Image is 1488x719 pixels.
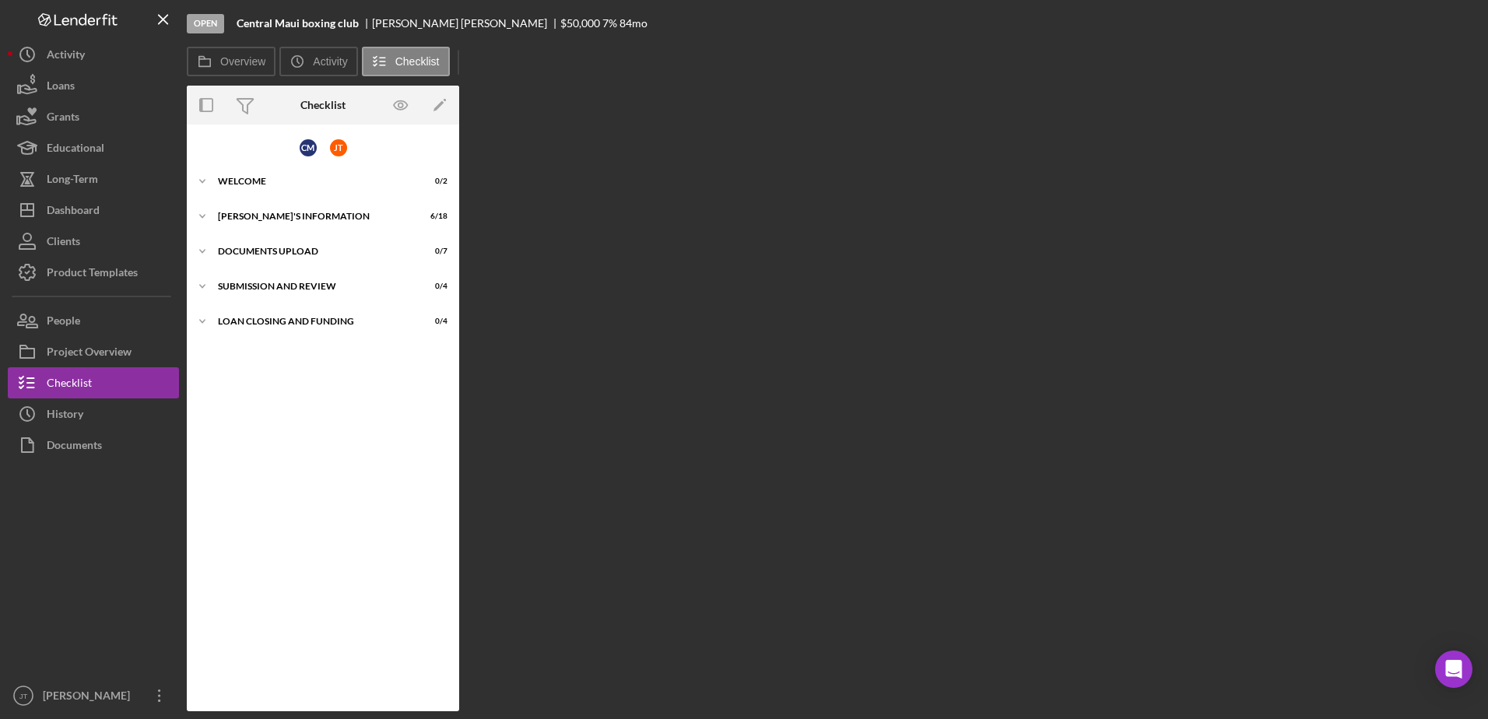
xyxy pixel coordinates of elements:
[8,195,179,226] button: Dashboard
[47,367,92,402] div: Checklist
[8,305,179,336] button: People
[47,101,79,136] div: Grants
[395,55,440,68] label: Checklist
[47,398,83,433] div: History
[187,14,224,33] div: Open
[218,177,409,186] div: WELCOME
[8,39,179,70] button: Activity
[47,70,75,105] div: Loans
[8,226,179,257] button: Clients
[8,336,179,367] button: Project Overview
[47,257,138,292] div: Product Templates
[47,163,98,198] div: Long-Term
[8,367,179,398] button: Checklist
[218,282,409,291] div: SUBMISSION AND REVIEW
[419,282,447,291] div: 0 / 4
[8,101,179,132] button: Grants
[218,212,409,221] div: [PERSON_NAME]'S INFORMATION
[47,336,132,371] div: Project Overview
[8,680,179,711] button: JT[PERSON_NAME]
[8,163,179,195] button: Long-Term
[47,430,102,465] div: Documents
[300,139,317,156] div: C M
[39,680,140,715] div: [PERSON_NAME]
[218,317,409,326] div: LOAN CLOSING AND FUNDING
[279,47,357,76] button: Activity
[8,132,179,163] button: Educational
[330,139,347,156] div: J T
[187,47,275,76] button: Overview
[237,17,359,30] b: Central Maui boxing club
[419,247,447,256] div: 0 / 7
[1435,651,1472,688] div: Open Intercom Messenger
[372,17,560,30] div: [PERSON_NAME] [PERSON_NAME]
[220,55,265,68] label: Overview
[8,430,179,461] button: Documents
[19,692,28,700] text: JT
[602,17,617,30] div: 7 %
[47,132,104,167] div: Educational
[47,226,80,261] div: Clients
[218,247,409,256] div: DOCUMENTS UPLOAD
[300,99,346,111] div: Checklist
[560,16,600,30] span: $50,000
[47,305,80,340] div: People
[313,55,347,68] label: Activity
[47,195,100,230] div: Dashboard
[619,17,647,30] div: 84 mo
[47,39,85,74] div: Activity
[8,257,179,288] button: Product Templates
[419,177,447,186] div: 0 / 2
[419,212,447,221] div: 6 / 18
[362,47,450,76] button: Checklist
[419,317,447,326] div: 0 / 4
[8,70,179,101] button: Loans
[8,398,179,430] button: History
